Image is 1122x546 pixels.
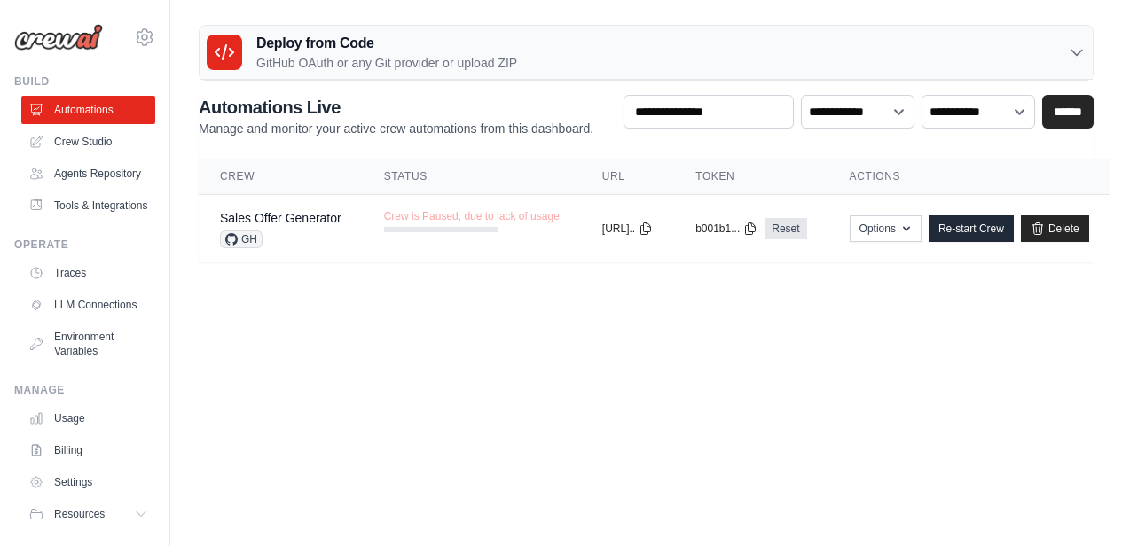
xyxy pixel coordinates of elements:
a: Sales Offer Generator [220,211,341,225]
th: Status [363,159,581,195]
a: Usage [21,404,155,433]
span: Resources [54,507,105,521]
button: b001b1... [695,222,757,236]
th: Token [674,159,828,195]
p: Manage and monitor your active crew automations from this dashboard. [199,120,593,137]
button: Options [850,215,922,242]
th: Crew [199,159,363,195]
div: Build [14,74,155,89]
a: Tools & Integrations [21,191,155,220]
div: Operate [14,238,155,252]
a: Environment Variables [21,323,155,365]
p: GitHub OAuth or any Git provider or upload ZIP [256,54,517,72]
th: URL [581,159,674,195]
span: Crew is Paused, due to lack of usage [384,209,560,223]
a: Automations [21,96,155,124]
span: GH [220,230,263,248]
a: Settings [21,468,155,496]
img: Logo [14,24,103,51]
a: Reset [765,218,806,239]
a: Traces [21,259,155,287]
a: LLM Connections [21,291,155,319]
a: Crew Studio [21,128,155,156]
a: Agents Repository [21,160,155,188]
th: Actions [828,159,1110,195]
div: Manage [14,383,155,397]
h2: Automations Live [199,95,593,120]
h3: Deploy from Code [256,33,517,54]
iframe: Chat Widget [1033,461,1122,546]
a: Delete [1021,215,1089,242]
a: Billing [21,436,155,464]
button: Resources [21,500,155,528]
a: Re-start Crew [929,215,1014,242]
